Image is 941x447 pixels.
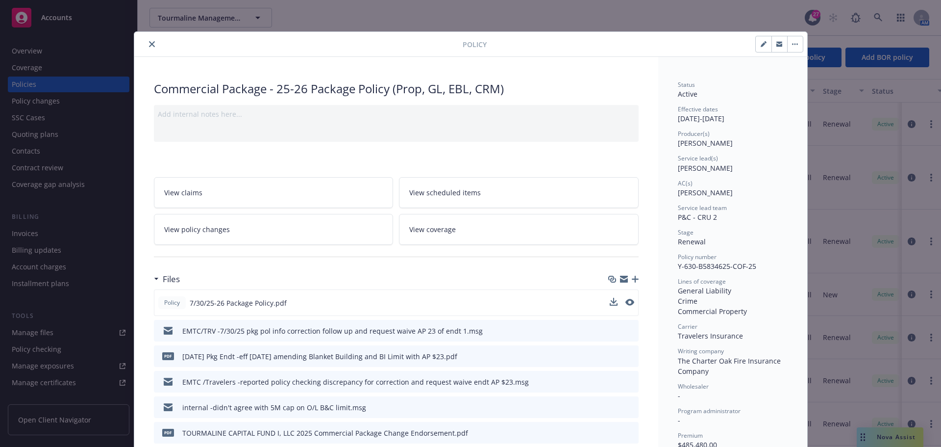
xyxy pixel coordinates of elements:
span: View policy changes [164,224,230,235]
span: 7/30/25-26 Package Policy.pdf [190,298,287,308]
div: [DATE] Pkg Endt -eff [DATE] amending Blanket Building and BI Limit with AP $23.pdf [182,351,457,362]
span: Stage [678,228,693,237]
div: Commercial Property [678,306,788,316]
span: Y-630-B5834625-COF-25 [678,262,756,271]
div: internal -didn't agree with 5M cap on O/L B&C limit.msg [182,402,366,413]
span: Premium [678,431,703,440]
a: View claims [154,177,394,208]
span: View claims [164,187,202,198]
span: Effective dates [678,105,718,113]
span: - [678,391,680,400]
div: General Liability [678,286,788,296]
span: Wholesaler [678,382,709,391]
span: Program administrator [678,407,741,415]
div: Crime [678,296,788,306]
button: preview file [626,326,635,336]
span: Writing company [678,347,724,355]
button: download file [610,377,618,387]
button: preview file [626,402,635,413]
span: Status [678,80,695,89]
span: AC(s) [678,179,693,187]
button: download file [610,298,618,308]
span: View coverage [409,224,456,235]
span: pdf [162,352,174,360]
div: Add internal notes here... [158,109,635,119]
div: EMTC/TRV -7/30/25 pkg pol info correction follow up and request waive AP 23 of endt 1.msg [182,326,483,336]
a: View policy changes [154,214,394,245]
div: Commercial Package - 25-26 Package Policy (Prop, GL, EBL, CRM) [154,80,639,97]
button: preview file [625,298,634,308]
span: Renewal [678,237,706,246]
span: Producer(s) [678,130,710,138]
button: download file [610,428,618,438]
span: Service lead team [678,204,727,212]
div: EMTC /Travelers -reported policy checking discrepancy for correction and request waive endt AP $2... [182,377,529,387]
div: TOURMALINE CAPITAL FUND I, LLC 2025 Commercial Package Change Endorsement.pdf [182,428,468,438]
span: Policy [463,39,487,50]
span: Lines of coverage [678,277,726,286]
a: View scheduled items [399,177,639,208]
span: Travelers Insurance [678,331,743,341]
button: download file [610,298,618,306]
button: close [146,38,158,50]
button: preview file [626,428,635,438]
span: pdf [162,429,174,436]
span: The Charter Oak Fire Insurance Company [678,356,783,376]
span: Policy number [678,253,717,261]
span: View scheduled items [409,187,481,198]
span: P&C - CRU 2 [678,212,717,222]
h3: Files [163,273,180,286]
div: Files [154,273,180,286]
button: preview file [625,299,634,306]
span: Policy [162,298,182,307]
div: [DATE] - [DATE] [678,105,788,124]
span: Carrier [678,322,697,331]
button: preview file [626,351,635,362]
button: preview file [626,377,635,387]
span: [PERSON_NAME] [678,163,733,173]
span: [PERSON_NAME] [678,138,733,148]
span: Service lead(s) [678,154,718,162]
span: Active [678,89,697,99]
button: download file [610,402,618,413]
span: [PERSON_NAME] [678,188,733,197]
button: download file [610,351,618,362]
button: download file [610,326,618,336]
span: - [678,416,680,425]
a: View coverage [399,214,639,245]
